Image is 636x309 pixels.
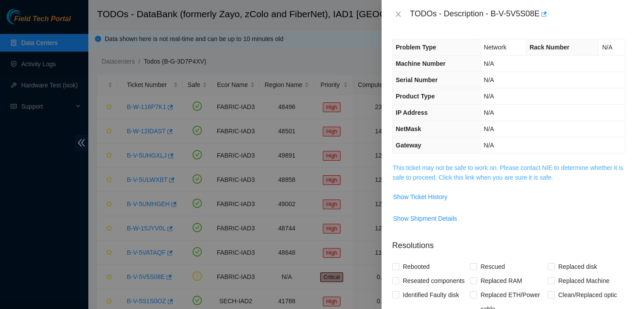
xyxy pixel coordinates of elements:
span: Problem Type [396,44,436,51]
span: N/A [484,125,494,132]
span: Rescued [477,260,508,274]
span: Show Ticket History [393,192,447,202]
span: NetMask [396,125,421,132]
span: Identified Faulty disk [399,288,463,302]
span: N/A [484,60,494,67]
span: N/A [484,142,494,149]
p: Resolutions [392,233,625,252]
span: Clean/Replaced optic [555,288,621,302]
span: N/A [602,44,612,51]
span: N/A [484,76,494,83]
a: This ticket may not be safe to work on. Please contact NIE to determine whether it is safe to pro... [393,164,623,181]
span: N/A [484,109,494,116]
span: N/A [484,93,494,100]
span: Replaced RAM [477,274,526,288]
div: TODOs - Description - B-V-5V5S08E [410,7,625,21]
span: Gateway [396,142,421,149]
span: Serial Number [396,76,438,83]
button: Show Ticket History [393,190,448,204]
span: Product Type [396,93,435,100]
span: close [395,11,402,18]
button: Show Shipment Details [393,211,458,226]
span: Rack Number [530,44,569,51]
button: Close [392,10,405,19]
span: Show Shipment Details [393,214,457,223]
span: Replaced disk [555,260,601,274]
span: Network [484,44,506,51]
span: Replaced Machine [555,274,613,288]
span: Reseated components [399,274,468,288]
span: Machine Number [396,60,446,67]
span: IP Address [396,109,428,116]
span: Rebooted [399,260,433,274]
